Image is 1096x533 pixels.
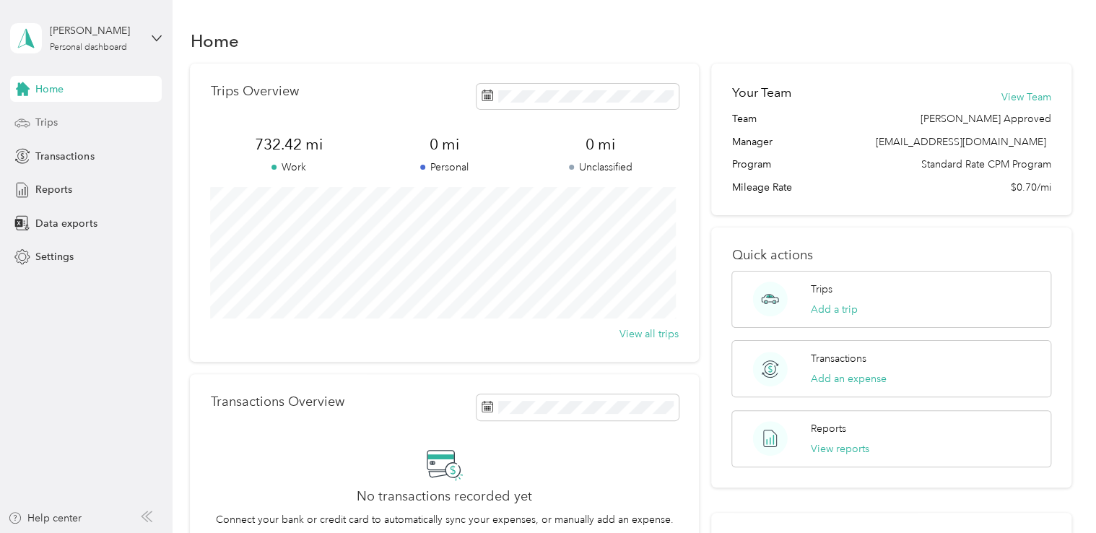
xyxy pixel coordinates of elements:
[731,134,772,149] span: Manager
[921,157,1051,172] span: Standard Rate CPM Program
[523,134,679,155] span: 0 mi
[811,421,846,436] p: Reports
[619,326,679,342] button: View all trips
[210,160,366,175] p: Work
[811,302,858,317] button: Add a trip
[50,23,140,38] div: [PERSON_NAME]
[811,351,866,366] p: Transactions
[1015,452,1096,533] iframe: Everlance-gr Chat Button Frame
[35,115,58,130] span: Trips
[1001,90,1051,105] button: View Team
[367,134,523,155] span: 0 mi
[921,111,1051,126] span: [PERSON_NAME] Approved
[35,149,94,164] span: Transactions
[35,82,64,97] span: Home
[35,182,72,197] span: Reports
[811,441,869,456] button: View reports
[731,248,1051,263] p: Quick actions
[216,512,674,527] p: Connect your bank or credit card to automatically sync your expenses, or manually add an expense.
[731,157,770,172] span: Program
[210,394,344,409] p: Transactions Overview
[731,111,756,126] span: Team
[190,33,238,48] h1: Home
[35,249,74,264] span: Settings
[731,84,791,102] h2: Your Team
[367,160,523,175] p: Personal
[811,282,832,297] p: Trips
[50,43,127,52] div: Personal dashboard
[210,134,366,155] span: 732.42 mi
[523,160,679,175] p: Unclassified
[210,84,298,99] p: Trips Overview
[35,216,97,231] span: Data exports
[1011,180,1051,195] span: $0.70/mi
[731,180,791,195] span: Mileage Rate
[811,371,887,386] button: Add an expense
[357,489,532,504] h2: No transactions recorded yet
[876,136,1046,148] span: [EMAIL_ADDRESS][DOMAIN_NAME]
[8,511,82,526] button: Help center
